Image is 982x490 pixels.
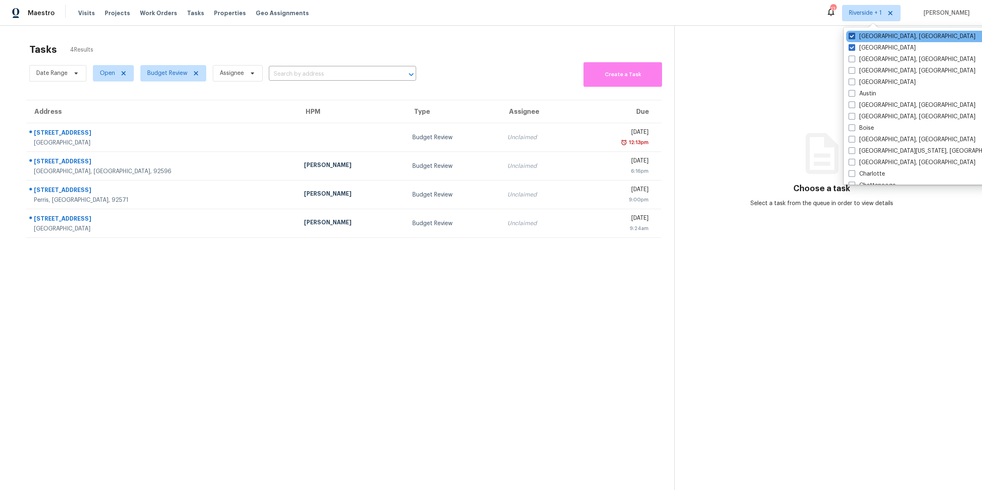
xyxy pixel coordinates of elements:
div: Unclaimed [507,191,570,199]
label: [GEOGRAPHIC_DATA], [GEOGRAPHIC_DATA] [849,32,975,41]
th: HPM [297,100,406,123]
label: Austin [849,90,876,98]
div: [DATE] [583,128,649,138]
th: Due [577,100,661,123]
div: Perris, [GEOGRAPHIC_DATA], 92571 [34,196,291,204]
span: Create a Task [588,70,658,79]
span: Properties [214,9,246,17]
span: Open [100,69,115,77]
label: [GEOGRAPHIC_DATA], [GEOGRAPHIC_DATA] [849,101,975,109]
div: Unclaimed [507,219,570,228]
span: Assignee [220,69,244,77]
div: [PERSON_NAME] [304,218,399,228]
span: Riverside + 1 [849,9,882,17]
th: Address [26,100,297,123]
div: [STREET_ADDRESS] [34,215,291,225]
span: Geo Assignments [256,9,309,17]
div: [STREET_ADDRESS] [34,157,291,167]
span: Date Range [36,69,68,77]
div: [PERSON_NAME] [304,161,399,171]
span: Visits [78,9,95,17]
div: Unclaimed [507,133,570,142]
div: 9:00pm [583,196,649,204]
label: [GEOGRAPHIC_DATA], [GEOGRAPHIC_DATA] [849,67,975,75]
label: Boise [849,124,874,132]
span: 4 Results [70,46,93,54]
h3: Choose a task [793,185,850,193]
div: Unclaimed [507,162,570,170]
div: Budget Review [412,191,494,199]
div: Select a task from the queue in order to view details [748,199,896,208]
div: [STREET_ADDRESS] [34,186,291,196]
span: Maestro [28,9,55,17]
div: 9:24am [583,224,649,233]
div: [DATE] [583,157,649,167]
div: 6:16pm [583,167,649,175]
th: Assignee [501,100,577,123]
label: Charlotte [849,170,885,178]
label: [GEOGRAPHIC_DATA], [GEOGRAPHIC_DATA] [849,113,975,121]
span: [PERSON_NAME] [920,9,970,17]
label: [GEOGRAPHIC_DATA], [GEOGRAPHIC_DATA] [849,55,975,63]
label: [GEOGRAPHIC_DATA] [849,78,916,86]
div: Budget Review [412,219,494,228]
div: Budget Review [412,133,494,142]
th: Type [406,100,501,123]
label: [GEOGRAPHIC_DATA], [GEOGRAPHIC_DATA] [849,135,975,144]
div: [GEOGRAPHIC_DATA] [34,139,291,147]
div: [PERSON_NAME] [304,190,399,200]
div: Budget Review [412,162,494,170]
button: Open [405,69,417,80]
span: Work Orders [140,9,177,17]
img: Overdue Alarm Icon [621,138,627,147]
input: Search by address [269,68,393,81]
label: [GEOGRAPHIC_DATA], [GEOGRAPHIC_DATA] [849,158,975,167]
span: Projects [105,9,130,17]
div: 13 [830,5,836,13]
div: [DATE] [583,214,649,224]
label: [GEOGRAPHIC_DATA] [849,44,916,52]
button: Create a Task [583,62,662,87]
div: [DATE] [583,185,649,196]
div: [GEOGRAPHIC_DATA], [GEOGRAPHIC_DATA], 92596 [34,167,291,176]
span: Tasks [187,10,204,16]
div: [GEOGRAPHIC_DATA] [34,225,291,233]
span: Budget Review [147,69,187,77]
label: Chattanooga [849,181,896,190]
div: 12:13pm [627,138,649,147]
h2: Tasks [29,45,57,54]
div: [STREET_ADDRESS] [34,129,291,139]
